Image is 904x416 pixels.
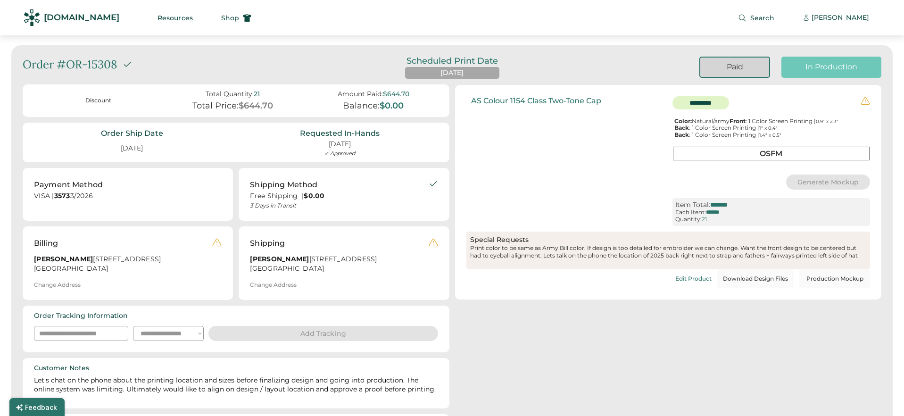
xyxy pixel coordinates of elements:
[206,90,254,98] div: Total Quantity:
[250,179,317,191] div: Shipping Method
[799,269,870,288] button: Production Mockup
[250,282,297,288] div: Change Address
[329,140,351,149] div: [DATE]
[34,376,438,397] div: Let's chat on the phone about the printing location and sizes before finalizing design and going ...
[393,57,511,65] div: Scheduled Print Date
[54,191,70,200] strong: 3573
[101,128,163,139] div: Order Ship Date
[208,326,438,341] button: Add Tracking
[712,62,758,72] div: Paid
[40,97,157,105] div: Discount
[34,311,128,321] div: Order Tracking Information
[34,255,93,263] strong: [PERSON_NAME]
[304,191,324,200] strong: $0.00
[34,364,89,373] div: Customer Notes
[702,216,707,223] div: 21
[675,275,712,282] div: Edit Product
[192,101,239,111] div: Total Price:
[470,244,867,266] div: Print color to be same as Army Bill color. If design is too detailed for embroider we can change....
[549,109,631,191] img: yH5BAEAAAAALAAAAAABAAEAAAIBRAA7
[250,255,309,263] strong: [PERSON_NAME]
[727,8,786,27] button: Search
[674,131,689,138] strong: Back
[759,125,778,131] font: 1" x 0.4"
[440,68,464,78] div: [DATE]
[146,8,204,27] button: Resources
[23,57,117,73] div: Order #OR-15308
[730,117,746,125] strong: Front
[250,202,428,209] div: 3 Days in Transit
[210,8,263,27] button: Shop
[300,128,380,139] div: Requested In-Hands
[254,90,260,98] div: 21
[34,255,212,276] div: [STREET_ADDRESS] [GEOGRAPHIC_DATA]
[816,118,838,125] font: 0.9" x 2.3"
[793,62,870,72] div: In Production
[812,13,869,23] div: [PERSON_NAME]
[717,269,794,288] button: Download Design Files
[675,201,710,209] div: Item Total:
[786,175,871,190] button: Generate Mockup
[250,255,428,276] div: [STREET_ADDRESS] [GEOGRAPHIC_DATA]
[34,179,103,191] div: Payment Method
[239,101,273,111] div: $644.70
[674,124,689,131] strong: Back
[750,15,774,21] span: Search
[34,191,222,203] div: VISA | 3/2026
[383,90,409,98] div: $644.70
[109,140,154,157] div: [DATE]
[343,101,380,111] div: Balance:
[44,12,119,24] div: [DOMAIN_NAME]
[250,238,285,249] div: Shipping
[759,132,781,138] font: 1.4" x 0.5"
[338,90,383,98] div: Amount Paid:
[675,216,702,223] div: Quantity:
[675,209,706,216] div: Each Item:
[324,150,355,157] div: ✓ Approved
[221,15,239,21] span: Shop
[471,96,601,105] div: AS Colour 1154 Class Two-Tone Cap
[250,191,428,201] div: Free Shipping |
[380,101,404,111] div: $0.00
[672,118,870,138] div: Natural/army : 1 Color Screen Printing | : 1 Color Screen Printing | : 1 Color Screen Printing |
[34,282,81,288] div: Change Address
[470,235,867,245] div: Special Requests
[466,109,549,191] img: yH5BAEAAAAALAAAAAABAAEAAAIBRAA7
[34,238,58,249] div: Billing
[24,9,40,26] img: Rendered Logo - Screens
[673,147,870,160] div: OSFM
[674,117,692,125] strong: Color:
